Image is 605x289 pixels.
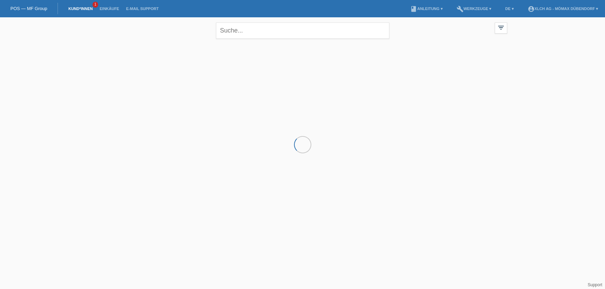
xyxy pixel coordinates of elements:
i: build [457,6,464,12]
a: Support [588,282,602,287]
a: E-Mail Support [123,7,162,11]
a: bookAnleitung ▾ [407,7,446,11]
a: buildWerkzeuge ▾ [453,7,495,11]
span: 1 [93,2,98,8]
a: DE ▾ [502,7,517,11]
a: account_circleXLCH AG - Mömax Dübendorf ▾ [524,7,602,11]
i: book [410,6,417,12]
a: Kund*innen [65,7,96,11]
i: filter_list [497,24,505,31]
a: POS — MF Group [10,6,47,11]
a: Einkäufe [96,7,122,11]
input: Suche... [216,22,389,39]
i: account_circle [528,6,535,12]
